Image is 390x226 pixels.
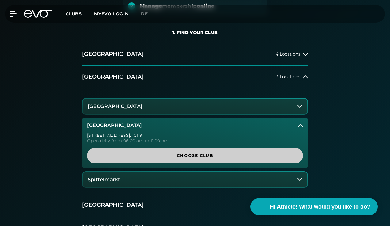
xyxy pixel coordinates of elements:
[270,203,370,211] span: Hi Athlete! What would you like to do?
[276,75,300,79] span: 3 Locations
[82,50,143,58] h2: [GEOGRAPHIC_DATA]
[141,11,148,17] span: de
[87,139,303,143] div: Open daily from 06:00 am to 11:00 pm
[82,43,308,66] button: [GEOGRAPHIC_DATA]4 Locations
[83,99,307,114] button: [GEOGRAPHIC_DATA]
[94,152,296,159] span: Choose Club
[82,73,143,81] h2: [GEOGRAPHIC_DATA]
[66,11,82,17] span: Clubs
[141,10,155,17] a: de
[87,148,303,163] a: Choose Club
[88,177,120,182] h3: Spittelmarkt
[87,123,142,128] h3: [GEOGRAPHIC_DATA]
[82,66,308,88] button: [GEOGRAPHIC_DATA]3 Locations
[83,172,307,187] button: Spittelmarkt
[82,201,143,209] h2: [GEOGRAPHIC_DATA]
[276,52,300,56] span: 4 Locations
[82,118,308,133] button: [GEOGRAPHIC_DATA]
[87,133,303,137] div: [STREET_ADDRESS] , 10119
[82,194,308,216] button: [GEOGRAPHIC_DATA]2 Locations
[88,104,143,109] h3: [GEOGRAPHIC_DATA]
[94,11,129,17] a: MYEVO LOGIN
[250,198,378,215] button: Hi Athlete! What would you like to do?
[172,29,218,36] div: 1. Find your club
[66,11,94,17] a: Clubs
